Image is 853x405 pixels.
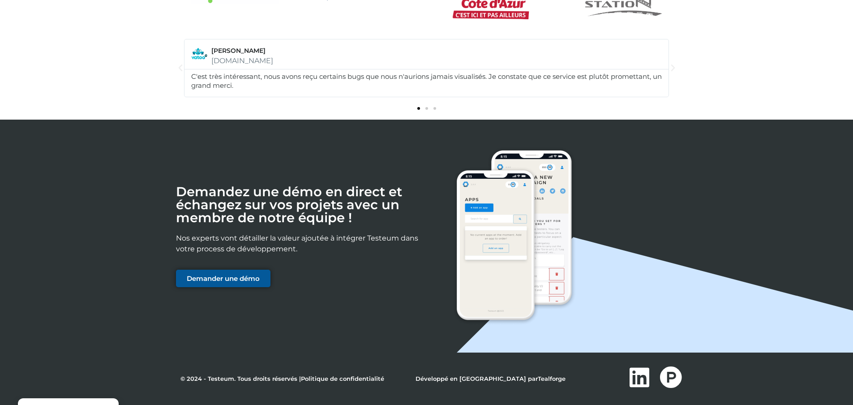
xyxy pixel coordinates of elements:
[669,64,677,73] div: Next slide
[538,375,566,382] a: Tealforge
[425,107,428,110] span: Go to slide 2
[211,46,273,56] span: [PERSON_NAME]
[417,107,420,110] span: Go to slide 1
[176,64,185,73] div: Previous slide
[184,39,669,97] div: 1 / 3
[452,146,577,326] img: Call-to-Action-Section-DeviceMockups
[176,185,422,224] h2: Demandez une démo en direct et échangez sur vos projets avec un membre de notre équipe !
[433,107,436,110] span: Go to slide 3
[211,56,273,66] span: [DOMAIN_NAME]
[180,376,384,382] p: © 2024 - Testeum. Tous droits réservés |
[416,376,566,382] p: Développé en [GEOGRAPHIC_DATA] par
[176,270,270,287] a: Demander une démo
[184,39,669,69] a: Kévin [PERSON_NAME][DOMAIN_NAME] Lire plus
[191,72,662,90] div: C'est très intéressant, nous avons reçu certains bugs que nous n'aurions jamais visualisés. Je co...
[187,275,260,282] span: Demander une démo
[184,39,669,115] div: Diapositives
[176,233,422,254] p: Nos experts vont détailler la valeur ajoutée à intégrer Testeum dans votre process de développement.
[191,46,207,62] img: Kévin
[301,375,384,382] a: Politique de confidentialité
